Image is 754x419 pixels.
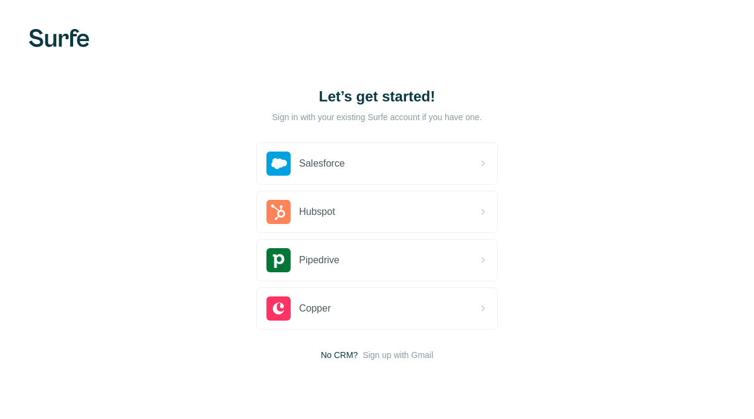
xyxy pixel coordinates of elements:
[299,205,335,219] span: Hubspot
[266,296,291,321] img: copper's logo
[299,301,330,316] span: Copper
[362,349,433,361] button: Sign up with Gmail
[299,253,340,267] span: Pipedrive
[256,87,498,106] h1: Let’s get started!
[321,349,358,361] span: No CRM?
[272,111,482,123] p: Sign in with your existing Surfe account if you have one.
[299,156,345,171] span: Salesforce
[266,152,291,176] img: salesforce's logo
[266,200,291,224] img: hubspot's logo
[29,29,89,47] img: Surfe's logo
[266,248,291,272] img: pipedrive's logo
